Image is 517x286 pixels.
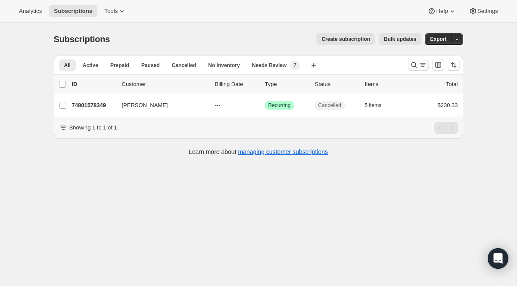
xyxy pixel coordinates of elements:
span: Needs Review [252,62,287,69]
span: Analytics [19,8,42,15]
span: Subscriptions [54,8,92,15]
p: Customer [122,80,208,89]
span: No inventory [208,62,240,69]
span: Subscriptions [54,34,110,44]
button: Create new view [307,59,321,71]
nav: Pagination [434,122,458,134]
p: 74801578349 [72,101,115,110]
span: Create subscription [321,36,370,43]
div: Items [365,80,408,89]
div: Type [265,80,308,89]
span: Cancelled [172,62,196,69]
span: All [64,62,71,69]
p: ID [72,80,115,89]
span: Paused [141,62,160,69]
p: Status [315,80,358,89]
p: Billing Date [215,80,258,89]
button: Tools [99,5,131,17]
button: Export [425,33,452,45]
span: Help [436,8,448,15]
span: Recurring [268,102,291,109]
p: Learn more about [189,148,328,156]
button: Create subscription [316,33,375,45]
span: 5 items [365,102,382,109]
button: Search and filter results [408,59,429,71]
button: Settings [464,5,503,17]
span: Active [83,62,98,69]
button: 5 items [365,99,391,111]
span: Cancelled [318,102,341,109]
span: Prepaid [110,62,129,69]
span: 7 [293,62,296,69]
button: Bulk updates [379,33,421,45]
span: Export [430,36,446,43]
button: Help [422,5,461,17]
div: 74801578349[PERSON_NAME]---SuccessRecurringCancelled5 items$230.33 [72,99,458,111]
span: Bulk updates [384,36,416,43]
button: [PERSON_NAME] [117,98,203,112]
div: IDCustomerBilling DateTypeStatusItemsTotal [72,80,458,89]
p: Showing 1 to 1 of 1 [69,123,117,132]
div: Open Intercom Messenger [488,248,508,269]
button: Sort the results [448,59,460,71]
span: [PERSON_NAME] [122,101,168,110]
a: managing customer subscriptions [238,148,328,155]
button: Subscriptions [49,5,97,17]
span: $230.33 [438,102,458,108]
button: Customize table column order and visibility [432,59,444,71]
p: Total [446,80,458,89]
span: Tools [104,8,118,15]
span: Settings [477,8,498,15]
span: --- [215,102,221,108]
button: Analytics [14,5,47,17]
